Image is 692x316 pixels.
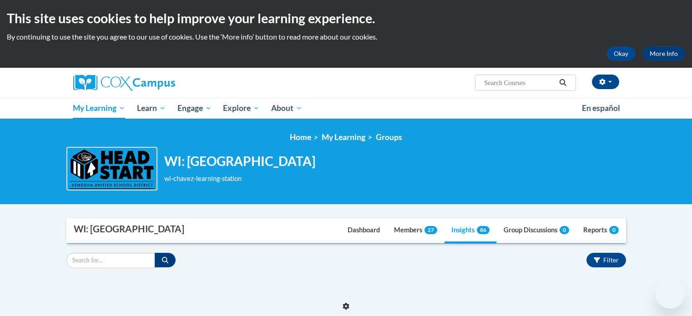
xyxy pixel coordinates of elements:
a: More Info [642,46,685,61]
a: About [265,98,308,119]
span: Learn [137,103,166,114]
h2: WI: [GEOGRAPHIC_DATA] [164,154,315,169]
button: Search [556,77,570,88]
span: About [271,103,302,114]
a: Engage [172,98,217,119]
span: Explore [223,103,259,114]
div: wi-chavez-learning-station [164,174,315,184]
p: By continuing to use the site you agree to our use of cookies. Use the ‘More info’ button to read... [7,32,685,42]
span: 0 [560,226,569,234]
div: WI: [GEOGRAPHIC_DATA] [74,223,184,235]
span: Engage [177,103,212,114]
a: Insights86 [444,219,496,243]
a: Explore [217,98,265,119]
button: Account Settings [592,75,619,89]
a: Group Discussions0 [497,219,576,243]
a: Home [290,132,311,142]
span: En español [582,103,620,113]
a: My Learning [67,98,131,119]
button: Search [155,253,176,267]
input: Search Courses [483,77,556,88]
a: En español [576,99,626,118]
input: Search [66,253,155,268]
iframe: Button to launch messaging window [656,280,685,309]
span: 0 [609,226,619,234]
a: Reports0 [576,219,626,243]
button: Okay [606,46,636,61]
a: Groups [376,132,402,142]
a: My Learning [322,132,365,142]
a: Members27 [387,219,444,243]
img: Cox Campus [73,75,175,91]
a: Dashboard [341,219,387,243]
span: 86 [477,226,490,234]
div: Main menu [60,98,633,119]
a: Learn [131,98,172,119]
button: Filter [586,253,626,267]
span: 27 [424,226,437,234]
span: My Learning [73,103,125,114]
h2: This site uses cookies to help improve your learning experience. [7,9,685,27]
